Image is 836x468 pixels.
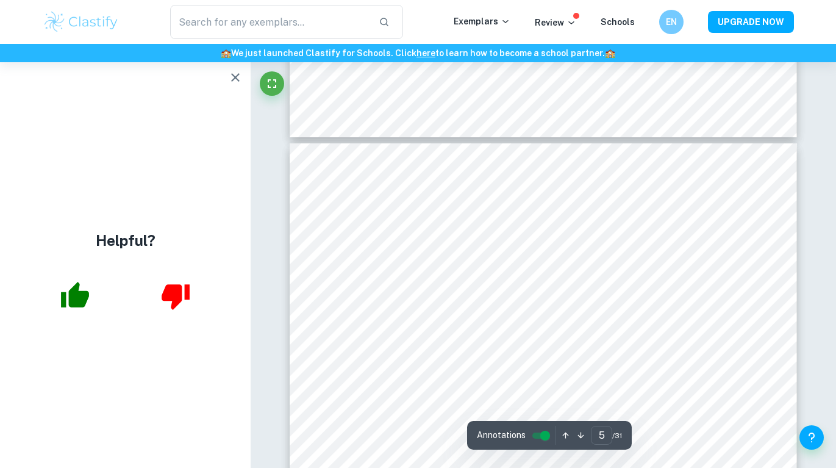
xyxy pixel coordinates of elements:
[799,425,824,450] button: Help and Feedback
[605,48,615,58] span: 🏫
[96,229,155,251] h4: Helpful?
[477,429,526,442] span: Annotations
[2,46,834,60] h6: We just launched Clastify for Schools. Click to learn how to become a school partner.
[708,11,794,33] button: UPGRADE NOW
[221,48,231,58] span: 🏫
[612,430,622,441] span: / 31
[454,15,510,28] p: Exemplars
[535,16,576,29] p: Review
[43,10,120,34] img: Clastify logo
[260,71,284,96] button: Fullscreen
[170,5,370,39] input: Search for any exemplars...
[659,10,684,34] button: EN
[664,15,678,29] h6: EN
[416,48,435,58] a: here
[601,17,635,27] a: Schools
